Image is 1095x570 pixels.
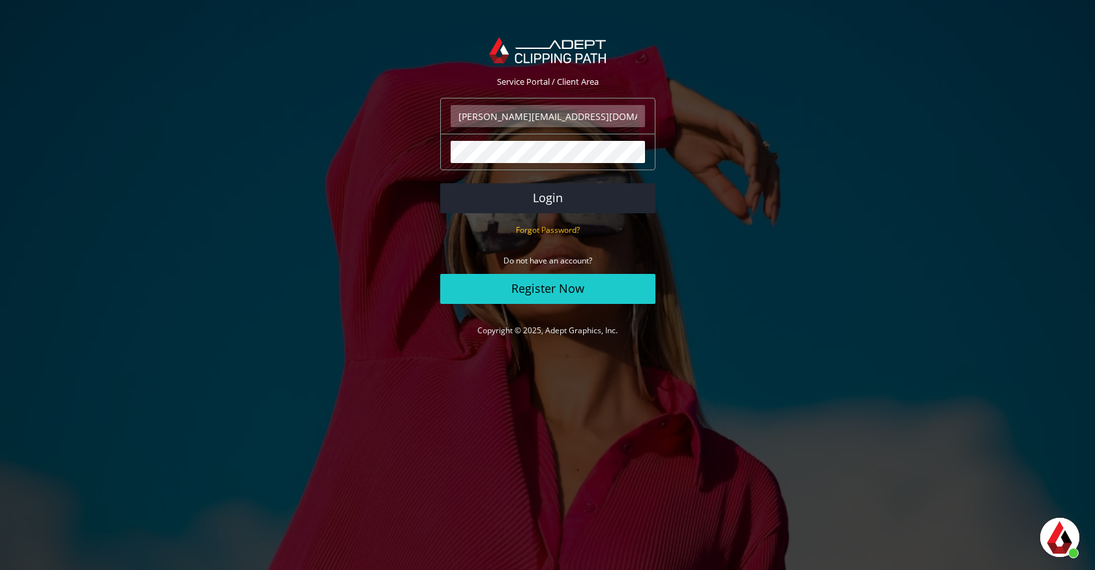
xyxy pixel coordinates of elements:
a: Register Now [440,274,655,304]
input: Email Address [451,105,645,127]
a: Forgot Password? [516,224,580,235]
button: Login [440,183,655,213]
img: Adept Graphics [489,37,606,63]
a: Copyright © 2025, Adept Graphics, Inc. [477,325,618,336]
small: Do not have an account? [503,255,592,266]
span: Service Portal / Client Area [497,76,599,87]
a: Aprire la chat [1040,518,1079,557]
